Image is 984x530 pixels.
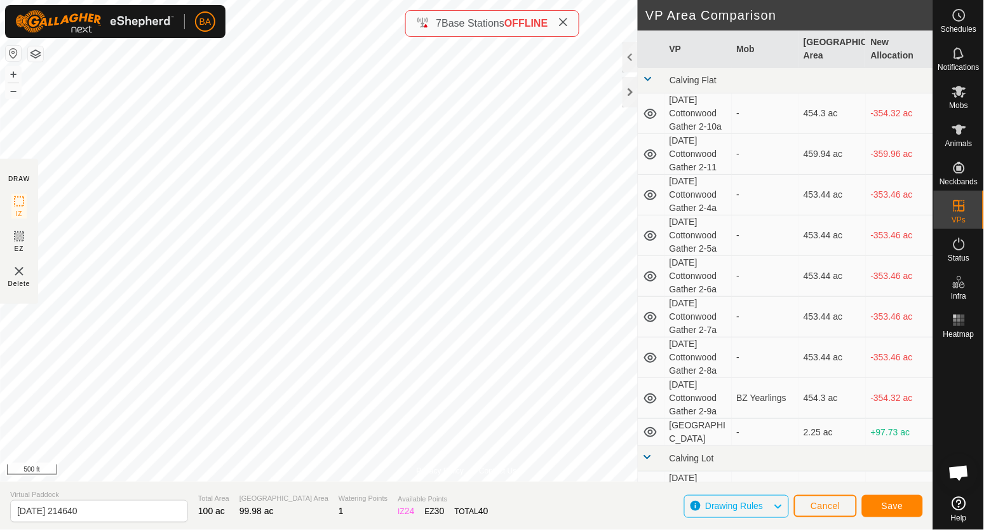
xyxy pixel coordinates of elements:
span: Available Points [398,494,488,505]
div: - [737,310,794,323]
button: Map Layers [28,46,43,62]
a: Help [934,491,984,527]
span: Calving Flat [670,75,717,85]
span: OFFLINE [504,18,548,29]
div: - [737,107,794,120]
button: Reset Map [6,46,21,61]
td: -354.32 ac [866,378,933,419]
h2: VP Area Comparison [645,8,933,23]
span: 100 ac [198,506,225,516]
span: Animals [945,140,973,147]
span: Delete [8,279,30,289]
button: Save [862,495,923,517]
td: -353.46 ac [866,256,933,297]
span: Mobs [950,102,968,109]
td: [DATE] Cottonwood Gather 2-7a [664,297,732,337]
span: [GEOGRAPHIC_DATA] Area [239,493,328,504]
span: Heatmap [943,330,974,338]
div: - [737,269,794,283]
td: 454.3 ac [799,378,866,419]
td: -353.46 ac [866,297,933,337]
td: 453.44 ac [799,215,866,256]
span: Infra [951,292,966,300]
div: IZ [398,505,414,518]
td: 23.57 ac [799,472,866,512]
span: Calving Lot [670,453,714,463]
span: Drawing Rules [705,501,763,511]
div: - [737,426,794,439]
td: -353.46 ac [866,215,933,256]
td: [DATE] [PERSON_NAME] Hold [664,472,732,512]
td: [DATE] Cottonwood Gather 2-8a [664,337,732,378]
span: Help [951,514,967,522]
div: DRAW [8,174,30,184]
td: [GEOGRAPHIC_DATA] [664,419,732,446]
button: + [6,67,21,82]
td: 453.44 ac [799,256,866,297]
span: BA [199,15,212,29]
td: 453.44 ac [799,297,866,337]
td: 459.94 ac [799,134,866,175]
td: -359.96 ac [866,134,933,175]
td: [DATE] Cottonwood Gather 2-5a [664,215,732,256]
td: [DATE] Cottonwood Gather 2-11 [664,134,732,175]
img: VP [11,264,27,279]
th: New Allocation [866,31,933,68]
div: EZ [425,505,445,518]
span: Base Stations [441,18,504,29]
span: 1 [339,506,344,516]
span: Schedules [941,25,976,33]
span: Cancel [811,501,840,511]
button: – [6,83,21,99]
td: 453.44 ac [799,175,866,215]
span: 24 [405,506,415,516]
td: 453.44 ac [799,337,866,378]
div: BZ Yearlings [737,391,794,405]
span: 7 [436,18,441,29]
td: +97.73 ac [866,419,933,446]
img: Gallagher Logo [15,10,174,33]
td: [DATE] Cottonwood Gather 2-4a [664,175,732,215]
button: Cancel [794,495,857,517]
th: Mob [732,31,799,68]
td: 454.3 ac [799,93,866,134]
div: Open chat [940,454,978,492]
span: 30 [435,506,445,516]
span: Total Area [198,493,229,504]
div: - [737,188,794,201]
div: - [737,147,794,161]
th: VP [664,31,732,68]
div: - [737,229,794,242]
span: Watering Points [339,493,388,504]
td: -353.46 ac [866,175,933,215]
span: 40 [478,506,489,516]
td: 2.25 ac [799,419,866,446]
a: Contact Us [479,465,516,477]
span: Notifications [938,64,980,71]
span: Status [948,254,969,262]
th: [GEOGRAPHIC_DATA] Area [799,31,866,68]
td: +76.4 ac [866,472,933,512]
td: [DATE] Cottonwood Gather 2-6a [664,256,732,297]
span: VPs [952,216,966,224]
span: IZ [16,209,23,219]
td: [DATE] Cottonwood Gather 2-10a [664,93,732,134]
span: Save [882,501,903,511]
span: Neckbands [940,178,978,186]
td: [DATE] Cottonwood Gather 2-9a [664,378,732,419]
div: - [737,351,794,364]
div: TOTAL [455,505,489,518]
td: -354.32 ac [866,93,933,134]
a: Privacy Policy [416,465,464,477]
span: Virtual Paddock [10,489,188,500]
td: -353.46 ac [866,337,933,378]
span: 99.98 ac [239,506,274,516]
span: EZ [15,244,24,254]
